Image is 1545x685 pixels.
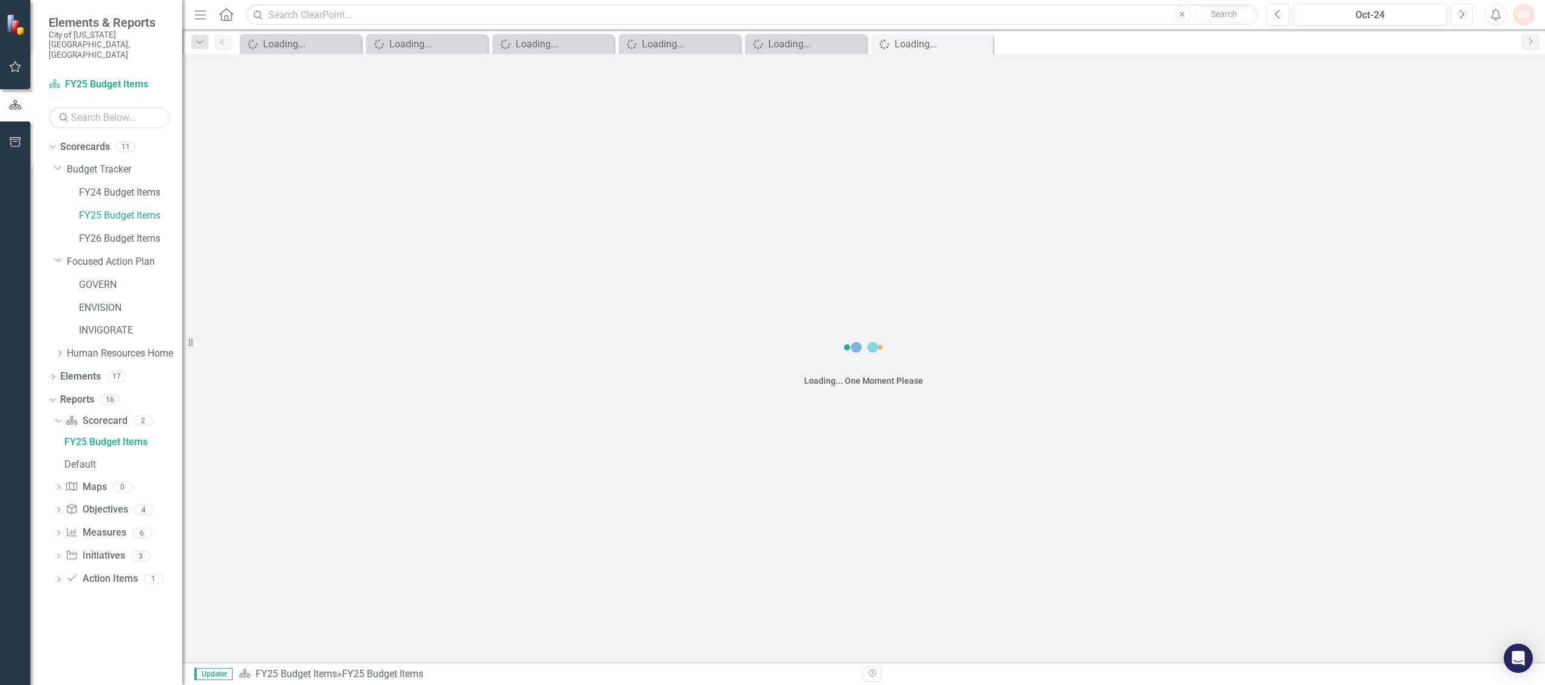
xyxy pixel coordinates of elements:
[256,668,337,680] a: FY25 Budget Items
[496,36,611,52] a: Loading...
[642,36,737,52] div: Loading...
[60,393,94,407] a: Reports
[875,36,990,52] a: Loading...
[134,505,154,515] div: 4
[67,255,182,269] a: Focused Action Plan
[131,551,151,561] div: 3
[369,36,485,52] a: Loading...
[79,324,182,338] a: INVIGORATE
[61,432,182,452] a: FY25 Budget Items
[768,36,864,52] div: Loading...
[49,15,170,30] span: Elements & Reports
[622,36,737,52] a: Loading...
[516,36,611,52] div: Loading...
[1293,4,1447,26] button: Oct-24
[66,480,106,494] a: Maps
[79,232,182,246] a: FY26 Budget Items
[64,459,182,470] div: Default
[49,30,170,60] small: City of [US_STATE][GEOGRAPHIC_DATA], [GEOGRAPHIC_DATA]
[1194,6,1255,23] button: Search
[49,107,170,128] input: Search Below...
[60,140,110,154] a: Scorecards
[107,372,126,382] div: 17
[113,482,132,492] div: 0
[79,186,182,200] a: FY24 Budget Items
[194,668,233,680] span: Updater
[79,301,182,315] a: ENVISION
[134,415,153,426] div: 2
[67,347,182,361] a: Human Resources Home
[389,36,485,52] div: Loading...
[895,36,990,52] div: Loading...
[66,503,128,517] a: Objectives
[116,141,135,152] div: 11
[1513,4,1535,26] button: KB
[60,370,101,384] a: Elements
[1504,644,1533,673] div: Open Intercom Messenger
[66,572,137,586] a: Action Items
[342,668,423,680] div: FY25 Budget Items
[132,528,152,538] div: 6
[67,163,182,177] a: Budget Tracker
[144,574,163,584] div: 1
[1297,8,1443,22] div: Oct-24
[748,36,864,52] a: Loading...
[6,13,27,35] img: ClearPoint Strategy
[239,667,854,681] div: »
[79,278,182,292] a: GOVERN
[243,36,358,52] a: Loading...
[66,526,126,540] a: Measures
[49,78,170,92] a: FY25 Budget Items
[263,36,358,52] div: Loading...
[246,4,1258,26] input: Search ClearPoint...
[66,549,124,563] a: Initiatives
[66,414,127,428] a: Scorecard
[61,455,182,474] a: Default
[79,209,182,223] a: FY25 Budget Items
[100,395,120,405] div: 16
[804,375,923,387] div: Loading... One Moment Please
[64,437,182,448] div: FY25 Budget Items
[1211,9,1237,19] span: Search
